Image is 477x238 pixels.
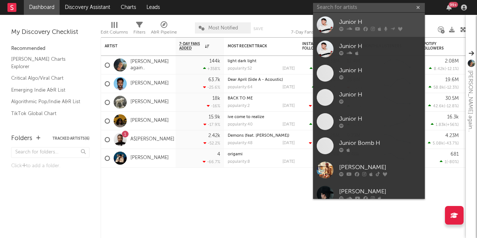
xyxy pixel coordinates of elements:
[228,78,283,82] a: Dear April (Side A - Acoustic)
[209,59,220,64] div: 144k
[433,104,444,108] span: 42.6k
[217,152,220,157] div: 4
[428,104,459,108] div: ( )
[228,96,253,101] a: BACK TO ME
[313,13,425,37] a: Junior H
[228,134,289,138] a: Demons (feat. [PERSON_NAME])
[291,28,347,37] div: 7-Day Fans Added (7-Day Fans Added)
[11,98,82,106] a: Algorithmic Pop/Indie A&R List
[228,59,256,63] a: light dark light
[313,158,425,182] a: [PERSON_NAME]
[436,123,446,127] span: 1.83k
[448,160,458,164] span: -80 %
[228,141,253,145] div: popularity: 48
[11,44,89,53] div: Recommended
[209,115,220,120] div: 15.9k
[130,136,174,143] a: A$[PERSON_NAME]
[445,133,459,138] div: 4.23M
[339,187,421,196] div: [PERSON_NAME]
[11,86,82,94] a: Emerging Indie A&R List
[447,115,459,120] div: 16.3k
[203,85,220,90] div: -25.6 %
[101,19,128,40] div: Edit Columns
[313,61,425,85] a: Junior H
[228,96,295,101] div: BACK TO ME
[428,141,459,146] div: ( )
[11,147,89,158] input: Search for folders...
[466,70,475,132] div: [PERSON_NAME] again..
[130,80,169,87] a: [PERSON_NAME]
[212,96,220,101] div: 18k
[11,134,32,143] div: Folders
[282,141,295,145] div: [DATE]
[312,85,339,90] div: ( )
[445,160,446,164] span: 1
[282,160,295,164] div: [DATE]
[282,85,295,89] div: [DATE]
[445,104,458,108] span: -12.8 %
[228,134,295,138] div: Demons (feat. Denzel Curry)
[11,28,89,37] div: My Discovery Checklist
[203,159,220,164] div: -66.7 %
[203,122,220,127] div: -17.9 %
[313,110,425,134] a: Junior H
[451,152,459,157] div: 681
[421,42,448,51] div: Spotify Followers
[339,139,421,148] div: Junior Bomb H
[151,19,177,40] div: A&R Pipeline
[208,26,238,31] span: Most Notified
[11,74,82,82] a: Critical Algo/Viral Chart
[133,19,145,40] div: Filters
[313,37,425,61] a: Junior H
[207,104,220,108] div: -16 %
[339,91,421,99] div: Junior H
[309,141,339,146] div: ( )
[339,42,421,51] div: Junior H
[445,96,459,101] div: 30.5M
[449,2,458,7] div: 99 +
[313,182,425,206] a: [PERSON_NAME]
[133,28,145,37] div: Filters
[228,160,250,164] div: popularity: 8
[339,115,421,124] div: Junior H
[228,115,295,119] div: ive come to realize
[208,133,220,138] div: 2.42k
[440,159,459,164] div: ( )
[434,67,445,71] span: 8.42k
[228,152,295,156] div: origami
[445,59,459,64] div: 2.08M
[208,77,220,82] div: 63.7k
[339,18,421,27] div: Junior H
[446,4,452,10] button: 99+
[130,155,169,161] a: [PERSON_NAME]
[11,162,89,171] div: Click to add a folder.
[228,152,243,156] a: origami
[309,104,339,108] div: ( )
[429,66,459,71] div: ( )
[105,44,161,48] div: Artist
[228,78,295,82] div: Dear April (Side A - Acoustic)
[130,118,169,124] a: [PERSON_NAME]
[179,42,203,51] span: 7-Day Fans Added
[313,85,425,110] a: Junior H
[253,27,263,31] button: Save
[282,123,295,127] div: [DATE]
[282,104,295,108] div: [DATE]
[228,67,252,71] div: popularity: 52
[339,163,421,172] div: [PERSON_NAME]
[433,86,444,90] span: 58.8k
[313,134,425,158] a: Junior Bomb H
[151,28,177,37] div: A&R Pipeline
[228,44,284,48] div: Most Recent Track
[282,67,295,71] div: [DATE]
[130,59,172,72] a: [PERSON_NAME] again..
[291,19,347,40] div: 7-Day Fans Added (7-Day Fans Added)
[53,137,89,140] button: Tracked Artists(6)
[302,42,328,51] div: Instagram Followers
[101,28,128,37] div: Edit Columns
[310,66,339,71] div: ( )
[203,141,220,146] div: -52.2 %
[447,123,458,127] span: +56 %
[433,142,443,146] span: 5.08k
[429,85,459,90] div: ( )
